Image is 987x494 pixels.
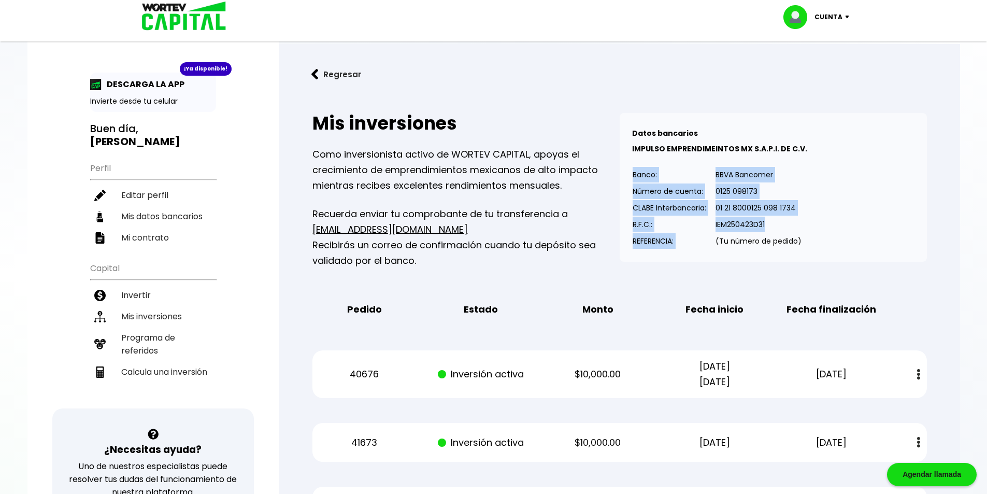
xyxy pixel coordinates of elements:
[94,338,106,350] img: recomiendanos-icon.9b8e9327.svg
[296,61,943,88] a: flecha izquierdaRegresar
[90,79,102,90] img: app-icon
[842,16,856,19] img: icon-down
[94,190,106,201] img: editar-icon.952d3147.svg
[90,122,216,148] h3: Buen día,
[90,157,216,248] ul: Perfil
[782,435,881,450] p: [DATE]
[296,61,377,88] button: Regresar
[90,185,216,206] a: Editar perfil
[582,302,613,317] b: Monto
[90,306,216,327] a: Mis inversiones
[90,327,216,361] a: Programa de referidos
[94,366,106,378] img: calculadora-icon.17d418c4.svg
[312,113,620,134] h2: Mis inversiones
[94,290,106,301] img: invertir-icon.b3b967d7.svg
[716,200,802,216] p: 01 21 8000125 098 1734
[783,5,814,29] img: profile-image
[633,184,706,199] p: Número de cuenta:
[315,435,413,450] p: 41673
[104,442,202,457] h3: ¿Necesitas ayuda?
[632,144,807,154] b: IMPULSO EMPRENDIMEINTOS MX S.A.P.I. DE C.V.
[786,302,876,317] b: Fecha finalización
[716,217,802,232] p: IEM250423D31
[312,223,468,236] a: [EMAIL_ADDRESS][DOMAIN_NAME]
[665,435,764,450] p: [DATE]
[90,257,216,408] ul: Capital
[90,206,216,227] a: Mis datos bancarios
[432,366,531,382] p: Inversión activa
[685,302,743,317] b: Fecha inicio
[782,366,881,382] p: [DATE]
[90,134,180,149] b: [PERSON_NAME]
[315,366,413,382] p: 40676
[633,233,706,249] p: REFERENCIA:
[716,233,802,249] p: (Tu número de pedido)
[665,359,764,390] p: [DATE] [DATE]
[716,184,802,199] p: 0125 098173
[90,361,216,383] a: Calcula una inversión
[94,311,106,322] img: inversiones-icon.6695dc30.svg
[94,232,106,244] img: contrato-icon.f2db500c.svg
[90,285,216,306] a: Invertir
[549,366,647,382] p: $10,000.00
[180,62,232,76] div: ¡Ya disponible!
[716,167,802,182] p: BBVA Bancomer
[90,96,216,107] p: Invierte desde tu celular
[311,69,319,80] img: flecha izquierda
[312,147,620,193] p: Como inversionista activo de WORTEV CAPITAL, apoyas el crecimiento de emprendimientos mexicanos d...
[102,78,184,91] p: DESCARGA LA APP
[632,128,698,138] b: Datos bancarios
[347,302,382,317] b: Pedido
[94,211,106,222] img: datos-icon.10cf9172.svg
[633,167,706,182] p: Banco:
[633,200,706,216] p: CLABE Interbancaria:
[464,302,498,317] b: Estado
[432,435,531,450] p: Inversión activa
[814,9,842,25] p: Cuenta
[312,206,620,269] p: Recuerda enviar tu comprobante de tu transferencia a Recibirás un correo de confirmación cuando t...
[90,227,216,248] a: Mi contrato
[633,217,706,232] p: R.F.C.:
[887,463,977,486] div: Agendar llamada
[549,435,647,450] p: $10,000.00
